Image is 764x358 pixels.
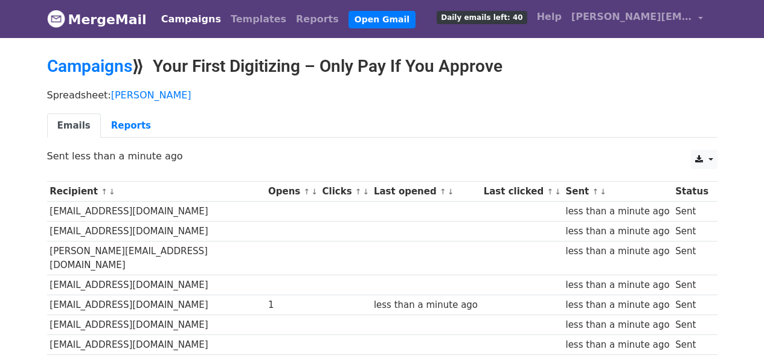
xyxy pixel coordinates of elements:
[355,187,362,196] a: ↑
[565,245,669,258] div: less than a minute ago
[672,315,711,335] td: Sent
[47,335,266,355] td: [EMAIL_ADDRESS][DOMAIN_NAME]
[47,89,717,101] p: Spreadsheet:
[47,182,266,202] th: Recipient
[374,298,478,312] div: less than a minute ago
[567,5,708,33] a: [PERSON_NAME][EMAIL_ADDRESS][DOMAIN_NAME]
[592,187,599,196] a: ↑
[563,182,673,202] th: Sent
[448,187,454,196] a: ↓
[156,7,226,31] a: Campaigns
[47,202,266,222] td: [EMAIL_ADDRESS][DOMAIN_NAME]
[565,278,669,292] div: less than a minute ago
[371,182,481,202] th: Last opened
[101,113,161,138] a: Reports
[437,11,527,24] span: Daily emails left: 40
[47,315,266,335] td: [EMAIL_ADDRESS][DOMAIN_NAME]
[547,187,553,196] a: ↑
[47,275,266,295] td: [EMAIL_ADDRESS][DOMAIN_NAME]
[101,187,108,196] a: ↑
[348,11,416,28] a: Open Gmail
[672,275,711,295] td: Sent
[311,187,318,196] a: ↓
[291,7,344,31] a: Reports
[565,338,669,352] div: less than a minute ago
[47,222,266,241] td: [EMAIL_ADDRESS][DOMAIN_NAME]
[532,5,567,29] a: Help
[319,182,371,202] th: Clicks
[265,182,319,202] th: Opens
[47,56,132,76] a: Campaigns
[47,10,65,28] img: MergeMail logo
[47,113,101,138] a: Emails
[672,241,711,275] td: Sent
[600,187,606,196] a: ↓
[47,241,266,275] td: [PERSON_NAME][EMAIL_ADDRESS][DOMAIN_NAME]
[47,7,147,32] a: MergeMail
[672,182,711,202] th: Status
[303,187,310,196] a: ↑
[47,56,717,77] h2: ⟫ Your First Digitizing – Only Pay If You Approve
[226,7,291,31] a: Templates
[672,295,711,315] td: Sent
[672,202,711,222] td: Sent
[565,318,669,332] div: less than a minute ago
[47,295,266,315] td: [EMAIL_ADDRESS][DOMAIN_NAME]
[363,187,370,196] a: ↓
[111,89,191,101] a: [PERSON_NAME]
[440,187,446,196] a: ↑
[672,335,711,355] td: Sent
[672,222,711,241] td: Sent
[554,187,561,196] a: ↓
[565,205,669,219] div: less than a minute ago
[565,225,669,238] div: less than a minute ago
[481,182,563,202] th: Last clicked
[571,10,692,24] span: [PERSON_NAME][EMAIL_ADDRESS][DOMAIN_NAME]
[47,150,717,162] p: Sent less than a minute ago
[432,5,531,29] a: Daily emails left: 40
[268,298,316,312] div: 1
[109,187,115,196] a: ↓
[565,298,669,312] div: less than a minute ago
